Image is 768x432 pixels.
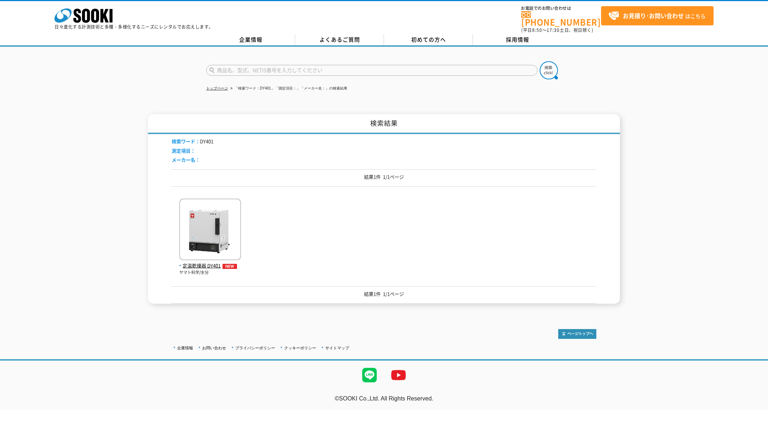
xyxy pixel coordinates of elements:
[740,403,768,409] a: テストMail
[558,329,596,339] img: トップページへ
[608,11,706,21] span: はこちら
[148,114,620,134] h1: 検索結果
[532,27,542,33] span: 8:50
[384,34,473,45] a: 初めての方へ
[172,156,200,163] span: メーカー名：
[177,346,193,350] a: 企業情報
[179,199,241,262] img: DY401
[172,290,596,298] p: 結果1件 1/1ページ
[521,6,601,11] span: お電話でのお問い合わせは
[206,34,295,45] a: 企業情報
[521,27,593,33] span: (平日 ～ 土日、祝日除く)
[295,34,384,45] a: よくあるご質問
[179,262,241,270] span: 定温乾燥器 DY401
[54,25,213,29] p: 日々進化する計測技術と多種・多様化するニーズにレンタルでお応えします。
[521,11,601,26] a: [PHONE_NUMBER]
[206,86,228,90] a: トップページ
[473,34,562,45] a: 採用情報
[601,6,714,25] a: お見積り･お問い合わせはこちら
[229,85,347,92] li: 「検索ワード：DY401」「測定項目：」「メーカー名：」の検索結果
[284,346,316,350] a: クッキーポリシー
[172,173,596,181] p: 結果1件 1/1ページ
[547,27,560,33] span: 17:30
[172,147,195,154] span: 測定項目：
[179,270,241,276] p: ヤマト科学/水分
[221,264,239,269] img: NEW
[179,254,241,270] a: 定温乾燥器 DY401NEW
[355,361,384,390] img: LINE
[411,36,446,43] span: 初めての方へ
[172,138,200,145] span: 検索ワード：
[384,361,413,390] img: YouTube
[202,346,226,350] a: お問い合わせ
[540,61,558,79] img: btn_search.png
[623,11,684,20] strong: お見積り･お問い合わせ
[235,346,275,350] a: プライバシーポリシー
[206,65,538,76] input: 商品名、型式、NETIS番号を入力してください
[325,346,349,350] a: サイトマップ
[172,138,213,145] li: DY401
